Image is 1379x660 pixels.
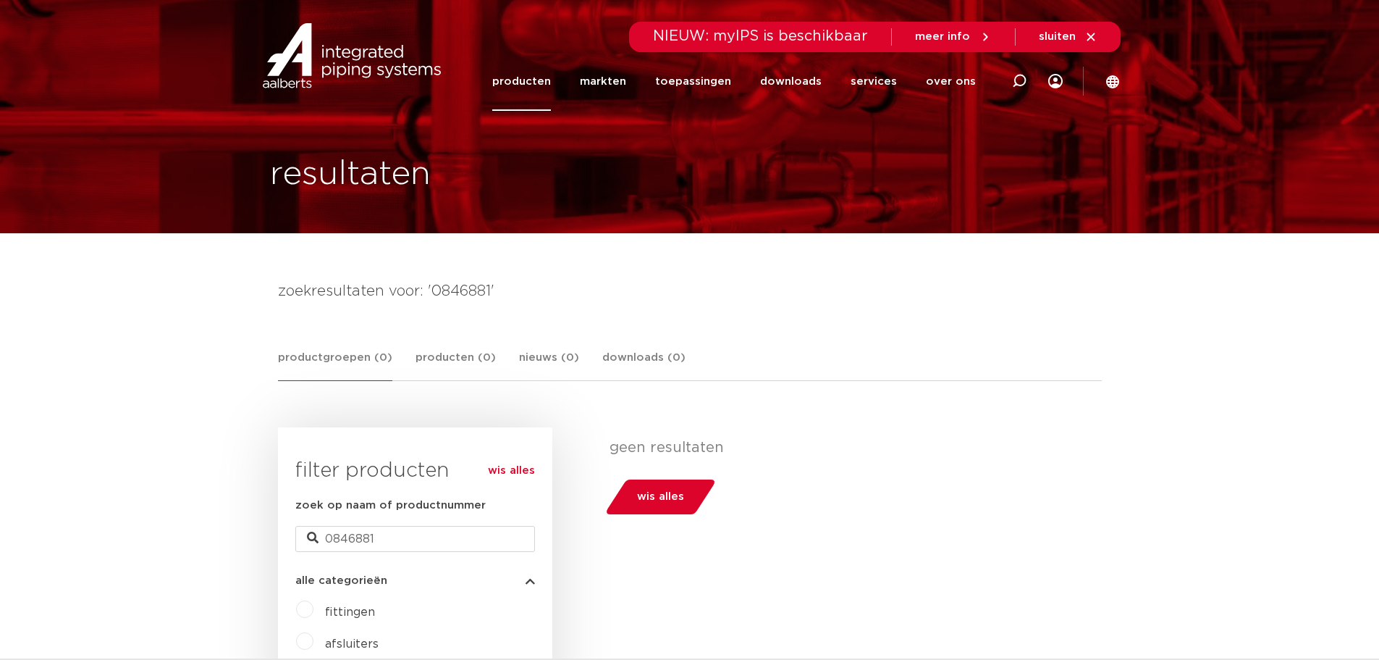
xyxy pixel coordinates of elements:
a: fittingen [325,606,375,618]
a: productgroepen (0) [278,349,392,381]
a: markten [580,52,626,111]
nav: Menu [492,52,976,111]
button: alle categorieën [295,575,535,586]
a: services [851,52,897,111]
a: downloads (0) [602,349,686,380]
a: downloads [760,52,822,111]
div: my IPS [1048,52,1063,111]
span: wis alles [637,485,684,509]
a: afsluiters [325,638,379,650]
a: over ons [926,52,976,111]
label: zoek op naam of productnummer [295,497,486,514]
input: zoeken [295,526,535,552]
h4: zoekresultaten voor: '0846881' [278,280,1102,303]
span: meer info [915,31,970,42]
a: wis alles [488,462,535,480]
a: producten [492,52,551,111]
a: sluiten [1039,30,1097,43]
span: NIEUW: myIPS is beschikbaar [653,29,868,43]
h1: resultaten [270,151,431,198]
a: toepassingen [655,52,731,111]
span: alle categorieën [295,575,387,586]
p: geen resultaten [610,439,1091,456]
h3: filter producten [295,456,535,485]
span: sluiten [1039,31,1076,42]
a: nieuws (0) [519,349,579,380]
a: producten (0) [416,349,496,380]
a: meer info [915,30,992,43]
